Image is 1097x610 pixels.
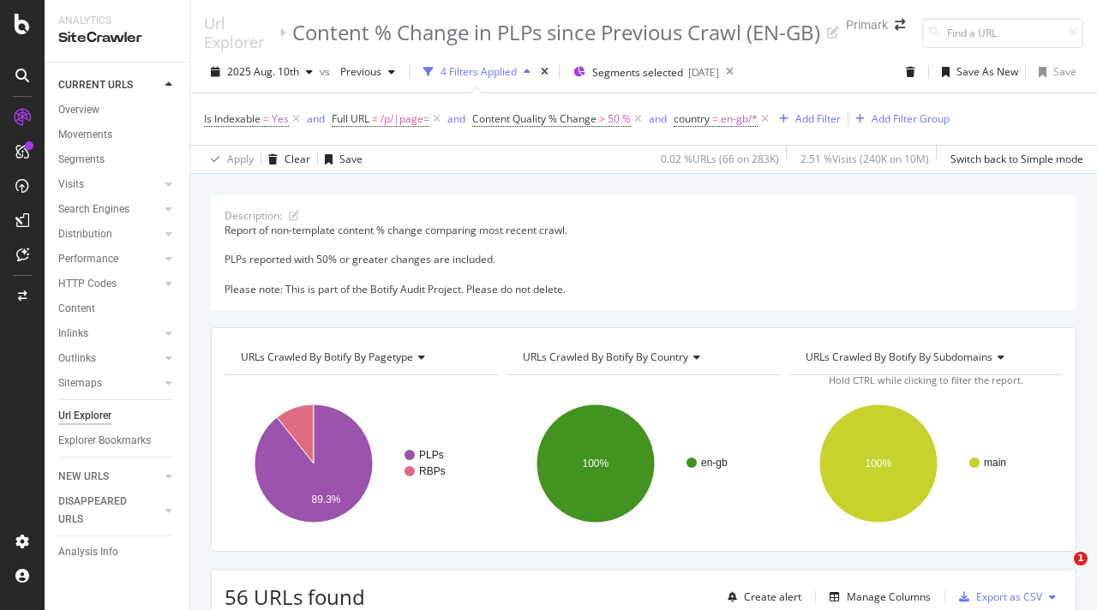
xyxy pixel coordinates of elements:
[58,543,118,561] div: Analysis Info
[829,374,1023,386] span: Hold CTRL while clicking to filter the report.
[58,300,95,318] div: Content
[58,250,118,268] div: Performance
[241,350,413,364] span: URLs Crawled By Botify By pagetype
[58,76,133,94] div: CURRENT URLS
[58,468,109,486] div: NEW URLS
[417,58,537,86] button: 4 Filters Applied
[772,109,841,129] button: Add Filter
[846,16,888,33] div: Primark
[721,107,758,131] span: en-gb/*
[204,14,273,51] div: Url Explorer
[950,152,1083,166] div: Switch back to Simple mode
[847,589,931,604] div: Manage Columns
[447,111,465,126] div: and
[58,250,160,268] a: Performance
[744,589,801,604] div: Create alert
[976,589,1042,604] div: Export as CSV
[472,111,596,126] span: Content Quality % Change
[58,350,160,368] a: Outlinks
[865,457,891,469] text: 100%
[872,111,950,126] div: Add Filter Group
[649,111,667,126] div: and
[58,350,96,368] div: Outlinks
[802,344,1047,371] h4: URLs Crawled By Botify By subdomains
[58,200,160,218] a: Search Engines
[333,64,381,79] span: Previous
[935,58,1018,86] button: Save As New
[441,64,517,79] div: 4 Filters Applied
[58,275,117,293] div: HTTP Codes
[381,107,429,131] span: /p/|page=
[332,111,369,126] span: Full URL
[272,107,289,131] span: Yes
[372,111,378,126] span: ≠
[789,389,1058,538] svg: A chart.
[58,76,160,94] a: CURRENT URLS
[922,18,1083,48] input: Find a URL
[312,493,341,505] text: 89.3%
[507,389,776,538] svg: A chart.
[1074,552,1088,565] span: 1
[58,176,160,194] a: Visits
[58,200,129,218] div: Search Engines
[800,152,929,166] div: 2.51 % Visits ( 240K on 10M )
[566,58,719,86] button: Segments selected[DATE]
[58,325,88,343] div: Inlinks
[58,300,177,318] a: Content
[419,449,444,461] text: PLPs
[204,146,254,173] button: Apply
[58,176,84,194] div: Visits
[58,126,112,144] div: Movements
[225,208,282,223] div: Description:
[225,223,1063,296] div: Report of non-template content % change comparing most recent crawl. PLPs reported with 50% or gr...
[58,325,160,343] a: Inlinks
[204,111,261,126] span: Is Indexable
[608,107,631,131] span: 50 %
[58,543,177,561] a: Analysis Info
[58,151,177,169] a: Segments
[292,18,820,47] div: Content % Change in PLPs since Previous Crawl (EN-GB)
[58,468,160,486] a: NEW URLS
[523,350,688,364] span: URLs Crawled By Botify By country
[1039,552,1080,593] iframe: Intercom live chat
[58,101,99,119] div: Overview
[58,14,176,28] div: Analytics
[58,407,111,425] div: Url Explorer
[237,344,483,371] h4: URLs Crawled By Botify By pagetype
[583,457,609,469] text: 100%
[599,111,605,126] span: >
[307,111,325,127] button: and
[956,64,1018,79] div: Save As New
[225,389,494,538] svg: A chart.
[263,111,269,126] span: =
[848,109,950,129] button: Add Filter Group
[58,374,160,392] a: Sitemaps
[285,152,310,166] div: Clear
[674,111,710,126] span: country
[447,111,465,127] button: and
[984,457,1006,469] text: main
[58,151,105,169] div: Segments
[1032,58,1076,86] button: Save
[333,58,402,86] button: Previous
[519,344,764,371] h4: URLs Crawled By Botify By country
[419,465,446,477] text: RBPs
[204,58,320,86] button: 2025 Aug. 10th
[307,111,325,126] div: and
[58,275,160,293] a: HTTP Codes
[58,374,102,392] div: Sitemaps
[592,65,683,80] span: Segments selected
[339,152,363,166] div: Save
[58,28,176,48] div: SiteCrawler
[58,126,177,144] a: Movements
[58,101,177,119] a: Overview
[701,457,728,469] text: en-gb
[58,407,177,425] a: Url Explorer
[806,350,992,364] span: URLs Crawled By Botify By subdomains
[318,146,363,173] button: Save
[58,432,151,450] div: Explorer Bookmarks
[227,64,299,79] span: 2025 Aug. 10th
[58,225,112,243] div: Distribution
